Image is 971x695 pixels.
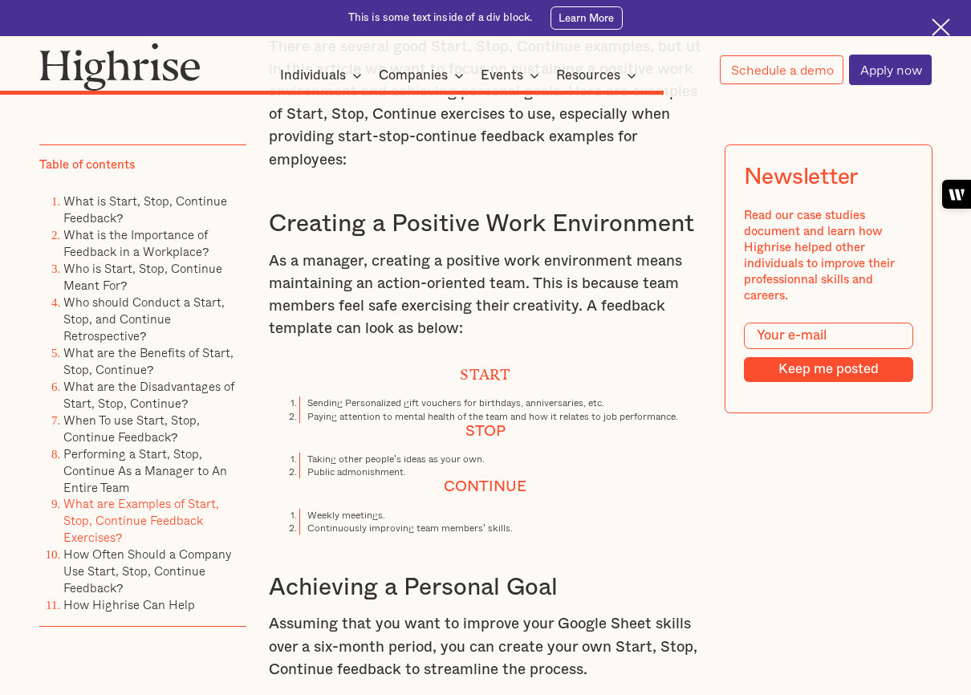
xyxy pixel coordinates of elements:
li: Paying attention to mental health of the team and how it relates to job performance. [299,410,702,423]
input: Your e-mail [743,323,912,350]
div: Events [481,66,544,85]
li: Continuously improving team members' skills. [299,522,702,534]
a: What is the Importance of Feedback in a Workplace? [63,226,209,261]
a: Performing a Start, Stop, Continue As a Manager to An Entire Team [63,445,227,497]
p: As a manager, creating a positive work environment means maintaining an action-oriented team. Thi... [269,250,702,341]
img: Highrise logo [39,43,201,91]
p: Assuming that you want to improve your Google Sheet skills over a six-month period, you can creat... [269,613,702,681]
h4: Continue [269,478,702,497]
div: Companies [379,66,469,85]
li: Public admonishment. [299,465,702,478]
li: Weekly meetings. [299,509,702,522]
h3: Creating a Positive Work Environment [269,209,702,240]
form: Modal Form [743,323,912,383]
li: Sending Personalized gift vouchers for birthdays, anniversaries, etc. [299,396,702,409]
a: Who is Start, Stop, Continue Meant For? [63,259,222,295]
div: Resources [556,66,620,85]
a: Schedule a demo [720,55,843,85]
input: Keep me posted [743,357,912,383]
div: Events [481,66,523,85]
div: Read our case studies document and learn how Highrise helped other individuals to improve their p... [743,208,912,304]
a: What are Examples of Start, Stop, Continue Feedback Exercises? [63,494,219,547]
div: This is some text inside of a div block. [348,11,532,26]
a: What are the Disadvantages of Start, Stop, Continue? [63,377,234,413]
a: Who should Conduct a Start, Stop, and Continue Retrospective? [63,293,225,345]
a: When To use Start, Stop, Continue Feedback? [63,411,200,446]
img: Cross icon [932,18,950,37]
li: Taking other people's ideas as your own. [299,453,702,465]
a: How Often Should a Company Use Start, Stop, Continue Feedback? [63,545,231,597]
a: How Highrise Can Help [63,595,195,614]
div: Companies [379,66,448,85]
div: Newsletter [743,164,857,190]
a: What is Start, Stop, Continue Feedback? [63,192,227,227]
h4: Stop [269,423,702,441]
div: Table of contents [39,157,135,173]
a: Learn More [551,6,624,30]
div: Resources [556,66,641,85]
div: Individuals [280,66,367,85]
strong: Start [460,366,511,376]
div: Individuals [280,66,346,85]
p: There are several good Start, Stop, Continue examples, but ut in this article we want to focus on... [269,36,702,172]
a: What are the Benefits of Start, Stop, Continue? [63,343,234,379]
h3: Achieving a Personal Goal [269,573,702,604]
a: Apply now [849,55,932,84]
